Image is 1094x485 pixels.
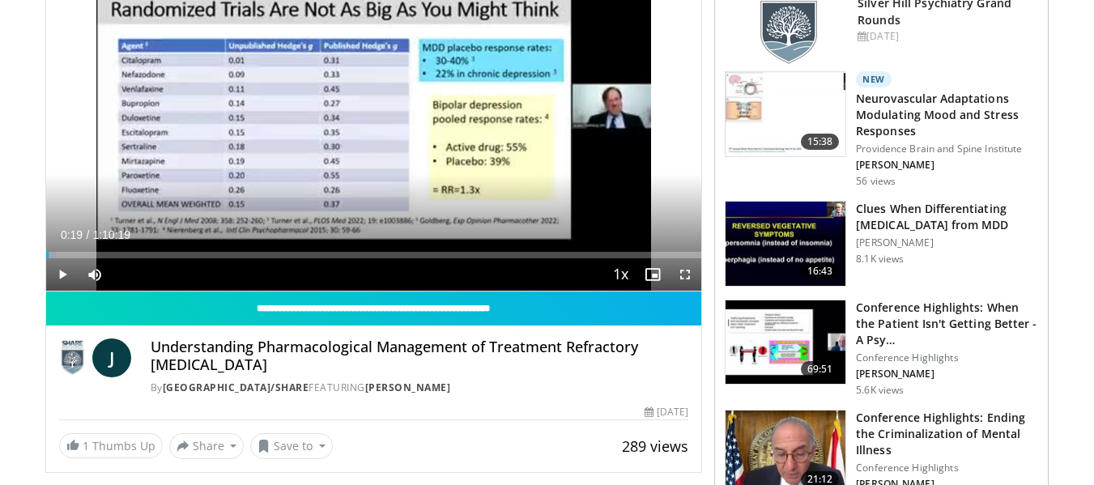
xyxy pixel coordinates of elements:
[46,258,79,291] button: Play
[856,384,904,397] p: 5.6K views
[604,258,636,291] button: Playback Rate
[856,236,1038,249] p: [PERSON_NAME]
[726,72,845,156] img: 4562edde-ec7e-4758-8328-0659f7ef333d.150x105_q85_crop-smart_upscale.jpg
[856,300,1038,348] h3: Conference Highlights: When the Patient Isn't Getting Better - A Psy…
[856,351,1038,364] p: Conference Highlights
[726,202,845,286] img: a6520382-d332-4ed3-9891-ee688fa49237.150x105_q85_crop-smart_upscale.jpg
[856,410,1038,458] h3: Conference Highlights: Ending the Criminalization of Mental Illness
[726,300,845,385] img: 4362ec9e-0993-4580-bfd4-8e18d57e1d49.150x105_q85_crop-smart_upscale.jpg
[856,201,1038,233] h3: Clues When Differentiating [MEDICAL_DATA] from MDD
[856,368,1038,381] p: [PERSON_NAME]
[365,381,451,394] a: [PERSON_NAME]
[725,300,1038,397] a: 69:51 Conference Highlights: When the Patient Isn't Getting Better - A Psy… Conference Highlights...
[856,253,904,266] p: 8.1K views
[92,338,131,377] a: J
[59,433,163,458] a: 1 Thumbs Up
[169,433,245,459] button: Share
[79,258,111,291] button: Mute
[856,143,1038,155] p: Providence Brain and Spine Institute
[636,258,669,291] button: Enable picture-in-picture mode
[856,159,1038,172] p: [PERSON_NAME]
[725,201,1038,287] a: 16:43 Clues When Differentiating [MEDICAL_DATA] from MDD [PERSON_NAME] 8.1K views
[856,175,896,188] p: 56 views
[61,228,83,241] span: 0:19
[46,252,702,258] div: Progress Bar
[725,71,1038,188] a: 15:38 New Neurovascular Adaptations Modulating Mood and Stress Responses Providence Brain and Spi...
[151,338,689,373] h4: Understanding Pharmacological Management of Treatment Refractory [MEDICAL_DATA]
[151,381,689,395] div: By FEATURING
[250,433,333,459] button: Save to
[856,91,1038,139] h3: Neurovascular Adaptations Modulating Mood and Stress Responses
[622,436,688,456] span: 289 views
[856,71,892,87] p: New
[858,29,1035,44] div: [DATE]
[163,381,309,394] a: [GEOGRAPHIC_DATA]/SHARE
[645,405,688,419] div: [DATE]
[92,228,130,241] span: 1:10:19
[801,361,840,377] span: 69:51
[83,438,89,453] span: 1
[801,263,840,279] span: 16:43
[59,338,86,377] img: Silver Hill Hospital/SHARE
[87,228,90,241] span: /
[856,462,1038,474] p: Conference Highlights
[801,134,840,150] span: 15:38
[669,258,701,291] button: Fullscreen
